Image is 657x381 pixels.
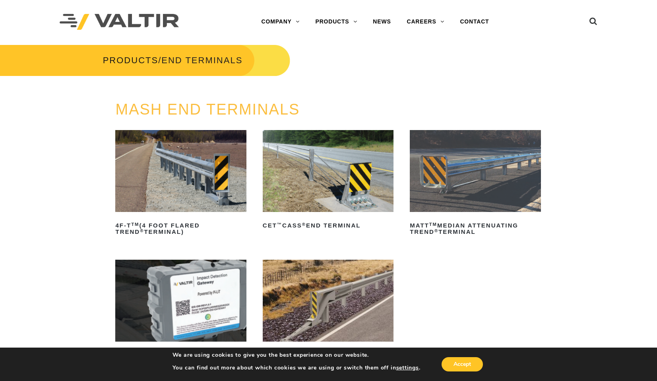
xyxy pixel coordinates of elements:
[115,260,246,368] a: PI-LITTMImpact Detection System
[365,14,399,30] a: NEWS
[131,222,139,227] sup: TM
[410,130,541,238] a: MATTTMMedian Attenuating TREND®Terminal
[263,260,394,362] a: SoftStop®System
[103,55,158,65] a: PRODUCTS
[254,14,308,30] a: COMPANY
[399,14,452,30] a: CAREERS
[172,364,421,371] p: You can find out more about which cookies we are using or switch them off in .
[115,219,246,238] h2: 4F-T (4 Foot Flared TREND Terminal)
[410,219,541,238] h2: MATT Median Attenuating TREND Terminal
[308,14,365,30] a: PRODUCTS
[302,222,306,227] sup: ®
[263,219,394,232] h2: CET CASS End Terminal
[140,228,144,233] sup: ®
[434,228,438,233] sup: ®
[115,130,246,238] a: 4F-TTM(4 Foot Flared TREND®Terminal)
[172,352,421,359] p: We are using cookies to give you the best experience on our website.
[60,14,179,30] img: Valtir
[161,55,242,65] span: END TERMINALS
[277,222,282,227] sup: ™
[452,14,497,30] a: CONTACT
[115,101,300,118] a: MASH END TERMINALS
[263,130,394,232] a: CET™CASS®End Terminal
[429,222,437,227] sup: TM
[263,260,394,342] img: SoftStop System End Terminal
[396,364,419,371] button: settings
[442,357,483,371] button: Accept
